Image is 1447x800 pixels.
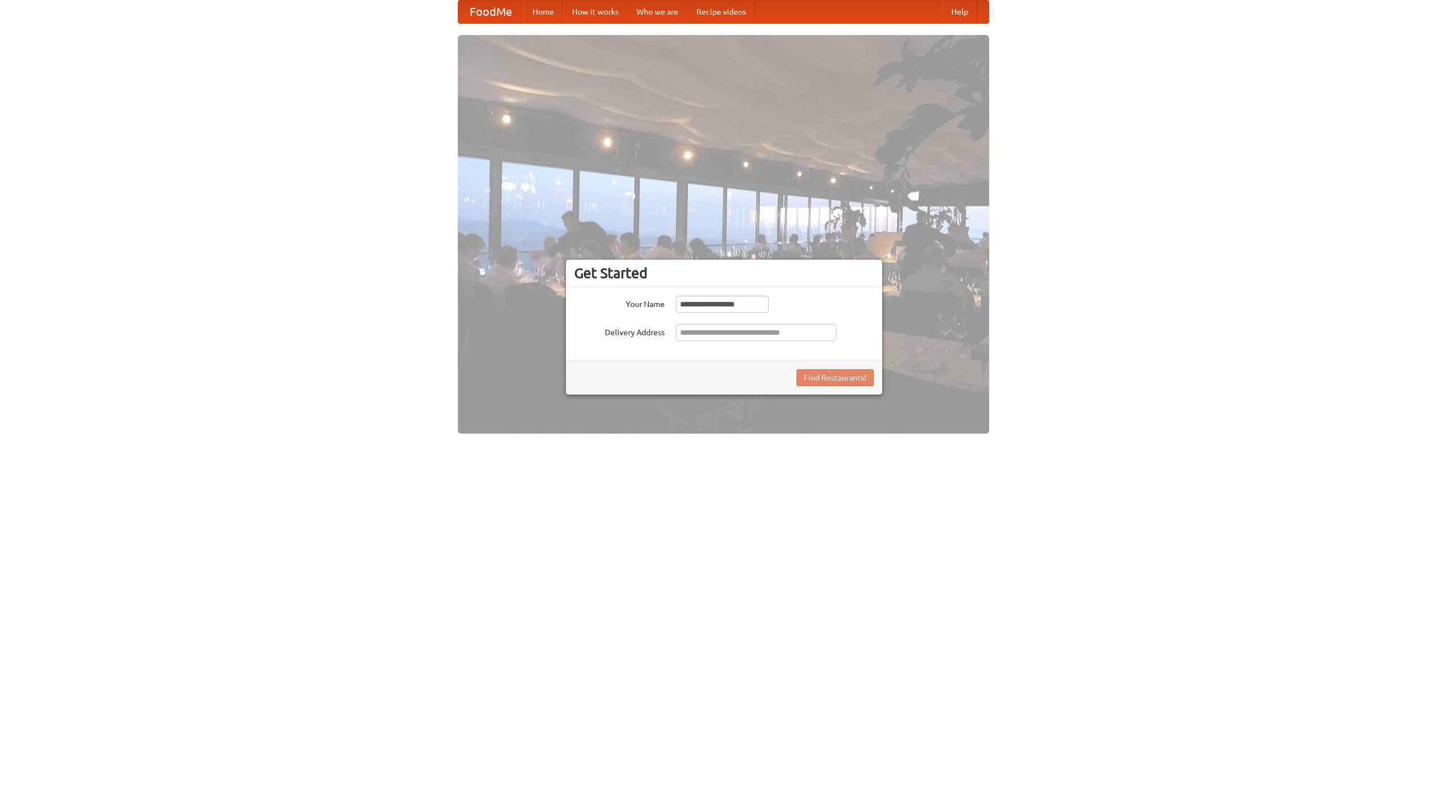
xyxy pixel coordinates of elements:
a: Who we are [627,1,687,23]
a: Recipe videos [687,1,755,23]
h3: Get Started [574,265,874,282]
a: Home [523,1,563,23]
a: FoodMe [458,1,523,23]
a: How it works [563,1,627,23]
label: Your Name [574,296,665,310]
label: Delivery Address [574,324,665,338]
button: Find Restaurants! [796,369,874,386]
a: Help [942,1,977,23]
